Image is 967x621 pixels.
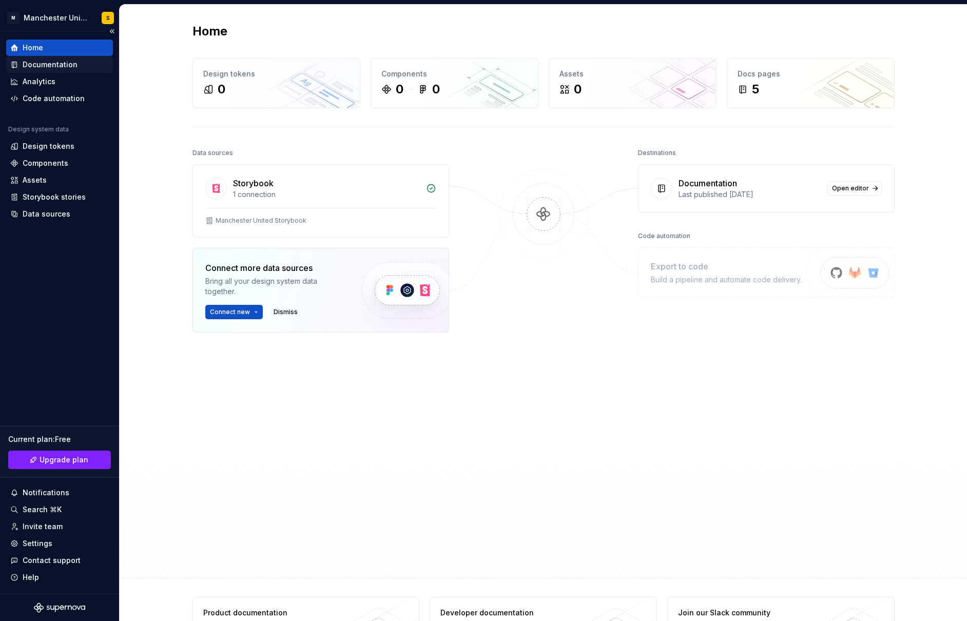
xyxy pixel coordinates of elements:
a: Code automation [6,90,113,107]
div: Data sources [192,146,233,160]
a: Invite team [6,518,113,535]
a: Open editor [827,181,882,196]
div: Help [23,572,39,583]
a: Components [6,155,113,171]
div: Analytics [23,76,55,87]
div: Code automation [638,229,690,243]
a: Assets0 [549,58,717,108]
div: Notifications [23,488,69,498]
div: Docs pages [738,69,884,79]
div: Documentation [23,60,78,70]
div: Manchester United Storybook [216,217,306,225]
button: Contact support [6,552,113,569]
button: Connect new [205,305,263,319]
a: Components00 [371,58,538,108]
button: MManchester UnitedS [2,7,117,29]
svg: Supernova Logo [34,603,85,613]
div: Search ⌘K [23,504,62,515]
div: 5 [752,81,759,98]
a: Design tokens [6,138,113,154]
a: Storybook stories [6,189,113,205]
div: Contact support [23,555,81,566]
div: 0 [396,81,403,98]
a: Upgrade plan [8,451,111,469]
div: Product documentation [203,608,353,618]
div: Storybook stories [23,192,86,202]
button: Collapse sidebar [105,24,119,38]
div: Design system data [8,125,69,133]
div: 0 [432,81,440,98]
div: 0 [574,81,582,98]
span: Open editor [832,184,869,192]
div: Current plan : Free [8,434,111,444]
div: Build a pipeline and automate code delivery. [651,275,802,285]
a: Documentation [6,56,113,73]
a: Data sources [6,206,113,222]
div: Settings [23,538,52,549]
a: Analytics [6,73,113,90]
div: Developer documentation [440,608,590,618]
div: Invite team [23,521,63,532]
div: Assets [23,175,47,185]
div: Design tokens [203,69,350,79]
div: Code automation [23,93,85,104]
div: Design tokens [23,141,74,151]
div: Assets [559,69,706,79]
a: Assets [6,172,113,188]
div: Components [23,158,68,168]
div: Data sources [23,209,70,219]
div: Destinations [638,146,676,160]
div: Manchester United [24,13,89,23]
button: Notifications [6,484,113,501]
div: Components [381,69,528,79]
h2: Home [192,23,227,40]
div: 1 connection [233,189,420,200]
button: Dismiss [269,305,302,319]
div: Last published [DATE] [679,189,821,200]
div: Home [23,43,43,53]
span: Connect new [210,308,250,316]
span: Upgrade plan [40,455,88,465]
div: Connect more data sources [205,262,344,274]
div: Join our Slack community [678,608,827,618]
div: S [106,14,110,22]
button: Help [6,569,113,586]
a: Design tokens0 [192,58,360,108]
div: Storybook [233,177,274,189]
span: Dismiss [274,308,298,316]
div: M [7,12,20,24]
div: Export to code [651,260,802,273]
div: Documentation [679,177,737,189]
div: Bring all your design system data together. [205,276,344,297]
a: Home [6,40,113,56]
a: Docs pages5 [727,58,895,108]
a: Settings [6,535,113,552]
div: 0 [218,81,225,98]
a: Storybook1 connectionManchester United Storybook [192,164,449,238]
button: Search ⌘K [6,501,113,518]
